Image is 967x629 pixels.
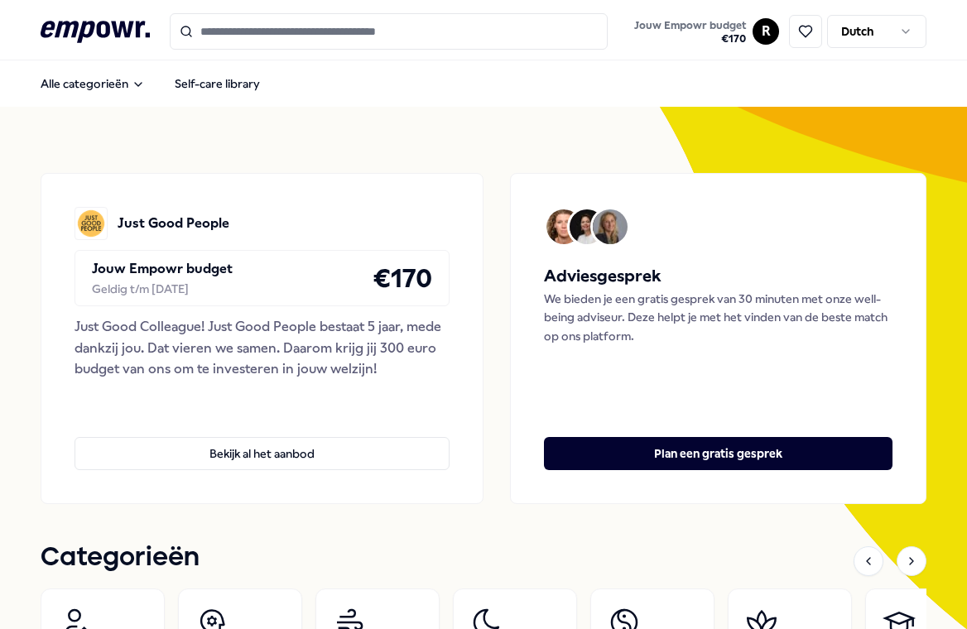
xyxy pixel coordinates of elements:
[634,32,746,46] span: € 170
[546,209,581,244] img: Avatar
[41,537,200,579] h1: Categorieën
[753,18,779,45] button: R
[570,209,604,244] img: Avatar
[544,263,892,290] h5: Adviesgesprek
[373,257,432,299] h4: € 170
[544,290,892,345] p: We bieden je een gratis gesprek van 30 minuten met onze well-being adviseur. Deze helpt je met he...
[634,19,746,32] span: Jouw Empowr budget
[75,207,108,240] img: Just Good People
[161,67,273,100] a: Self-care library
[544,437,892,470] button: Plan een gratis gesprek
[593,209,628,244] img: Avatar
[118,213,229,234] p: Just Good People
[27,67,158,100] button: Alle categorieën
[628,14,753,49] a: Jouw Empowr budget€170
[631,16,749,49] button: Jouw Empowr budget€170
[75,411,450,470] a: Bekijk al het aanbod
[75,437,450,470] button: Bekijk al het aanbod
[27,67,273,100] nav: Main
[170,13,609,50] input: Search for products, categories or subcategories
[92,280,233,298] div: Geldig t/m [DATE]
[92,258,233,280] p: Jouw Empowr budget
[75,316,450,380] div: Just Good Colleague! Just Good People bestaat 5 jaar, mede dankzij jou. Dat vieren we samen. Daar...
